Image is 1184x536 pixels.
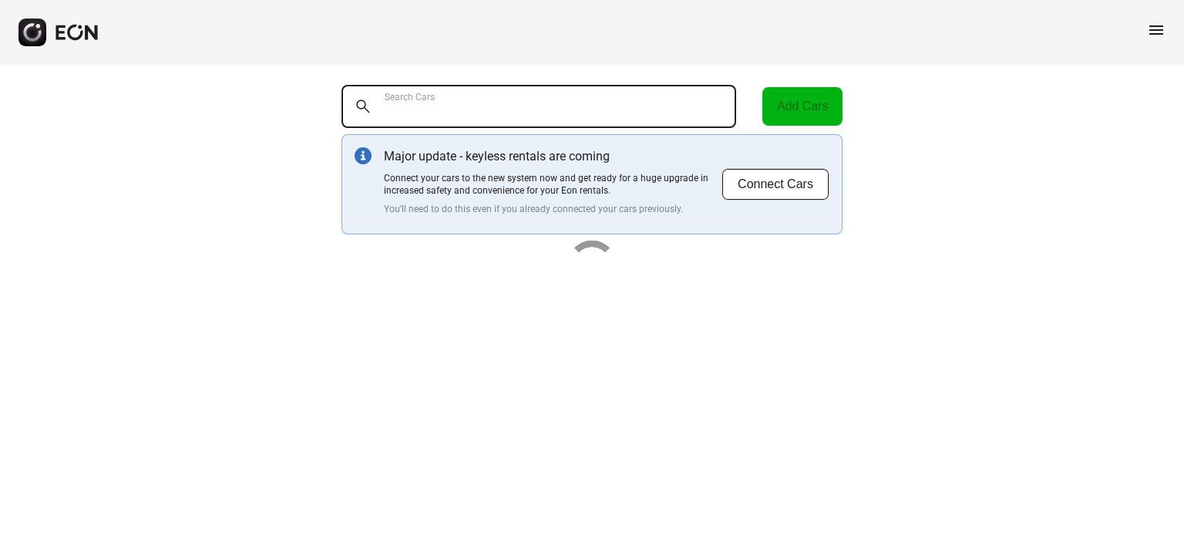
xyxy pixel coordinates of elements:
p: You'll need to do this even if you already connected your cars previously. [384,203,721,215]
img: info [355,147,372,164]
p: Connect your cars to the new system now and get ready for a huge upgrade in increased safety and ... [384,172,721,197]
label: Search Cars [385,91,435,103]
span: menu [1147,21,1165,39]
p: Major update - keyless rentals are coming [384,147,721,166]
button: Connect Cars [721,168,829,201]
